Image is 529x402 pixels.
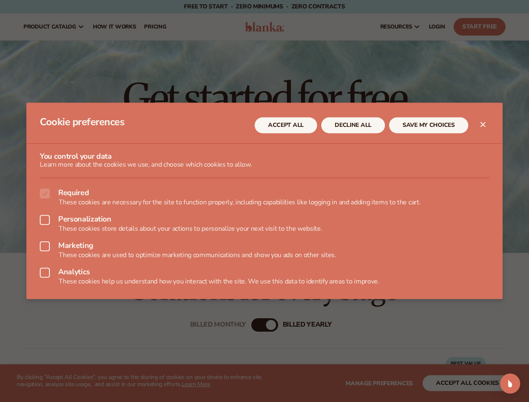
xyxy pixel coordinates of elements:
[40,152,489,161] h3: You control your data
[478,119,488,129] button: Close dialog
[40,188,489,198] label: Required
[40,198,489,206] p: These cookies are necessary for the site to function properly, including capabilities like loggin...
[40,161,489,169] p: Learn more about the cookies we use, and choose which cookies to allow.
[389,118,468,134] button: SAVE MY CHOICES
[40,268,489,278] label: Analytics
[40,241,489,251] label: Marketing
[40,116,255,135] h2: Cookie preferences
[500,374,520,394] div: Open Intercom Messenger
[40,215,489,225] label: Personalization
[40,278,489,286] p: These cookies help us understand how you interact with the site. We use this data to identify are...
[40,225,489,233] p: These cookies store details about your actions to personalize your next visit to the website.
[40,251,489,259] p: These cookies are used to optimize marketing communications and show you ads on other sites.
[321,118,385,134] button: DECLINE ALL
[255,118,317,134] button: ACCEPT ALL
